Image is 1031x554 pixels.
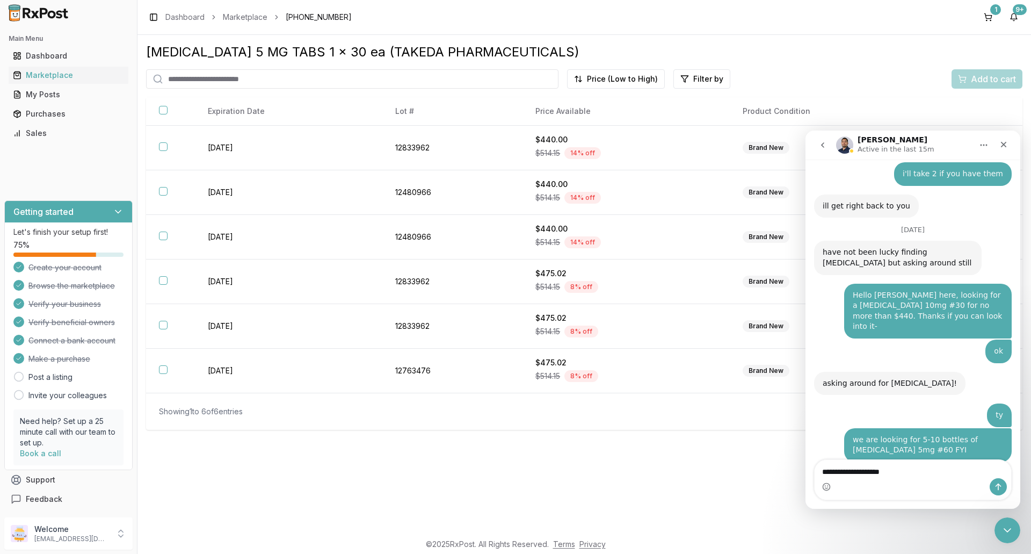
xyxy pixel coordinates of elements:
[28,390,107,401] a: Invite your colleagues
[165,12,352,23] nav: breadcrumb
[535,357,717,368] div: $475.02
[195,126,383,170] td: [DATE]
[13,109,124,119] div: Purchases
[20,416,117,448] p: Need help? Set up a 25 minute call with our team to set up.
[535,371,560,382] span: $514.15
[28,280,115,291] span: Browse the marketplace
[28,262,101,273] span: Create your account
[382,349,522,393] td: 12763476
[9,66,128,85] a: Marketplace
[165,12,205,23] a: Dashboard
[4,47,133,64] button: Dashboard
[13,240,30,250] span: 75 %
[693,74,723,84] span: Filter by
[9,85,128,104] a: My Posts
[9,34,128,43] h2: Main Menu
[13,89,124,100] div: My Posts
[4,470,133,490] button: Support
[535,148,560,159] span: $514.15
[730,97,942,126] th: Product Condition
[743,276,789,287] div: Brand New
[743,142,789,154] div: Brand New
[564,326,598,337] div: 8 % off
[26,494,62,505] span: Feedback
[382,97,522,126] th: Lot #
[535,282,560,292] span: $514.15
[286,12,352,23] span: [PHONE_NUMBER]
[553,539,575,549] a: Terms
[382,170,522,215] td: 12480966
[564,192,601,204] div: 14 % off
[522,97,730,126] th: Price Available
[195,349,383,393] td: [DATE]
[743,365,789,377] div: Brand New
[11,525,28,542] img: User avatar
[535,313,717,323] div: $475.02
[146,44,1022,61] div: [MEDICAL_DATA] 5 MG TABS 1 x 30 ea (TAKEDA PHARMACEUTICALS)
[535,237,560,248] span: $514.15
[994,517,1020,543] iframe: Intercom live chat
[743,231,789,243] div: Brand New
[13,227,124,238] p: Let's finish your setup first!
[979,9,997,26] button: 1
[1013,4,1027,15] div: 9+
[535,179,717,190] div: $440.00
[28,317,115,328] span: Verify beneficial owners
[20,449,61,458] a: Book a call
[28,372,72,383] a: Post a listing
[805,131,1020,509] iframe: Intercom live chat
[159,406,243,417] div: Showing 1 to 6 of 6 entries
[743,320,789,332] div: Brand New
[535,192,560,203] span: $514.15
[195,170,383,215] td: [DATE]
[990,4,1001,15] div: 1
[535,224,717,234] div: $440.00
[382,260,522,304] td: 12833962
[195,304,383,349] td: [DATE]
[13,70,124,81] div: Marketplace
[564,147,601,159] div: 14 % off
[9,124,128,143] a: Sales
[743,186,789,198] div: Brand New
[223,12,267,23] a: Marketplace
[564,236,601,248] div: 14 % off
[13,205,74,218] h3: Getting started
[564,370,598,382] div: 8 % off
[1005,9,1022,26] button: 9+
[13,51,124,61] div: Dashboard
[28,299,101,310] span: Verify your business
[195,215,383,260] td: [DATE]
[673,69,730,89] button: Filter by
[382,304,522,349] td: 12833962
[382,215,522,260] td: 12480966
[587,74,658,84] span: Price (Low to High)
[34,524,109,535] p: Welcome
[28,354,90,364] span: Make a purchase
[4,86,133,103] button: My Posts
